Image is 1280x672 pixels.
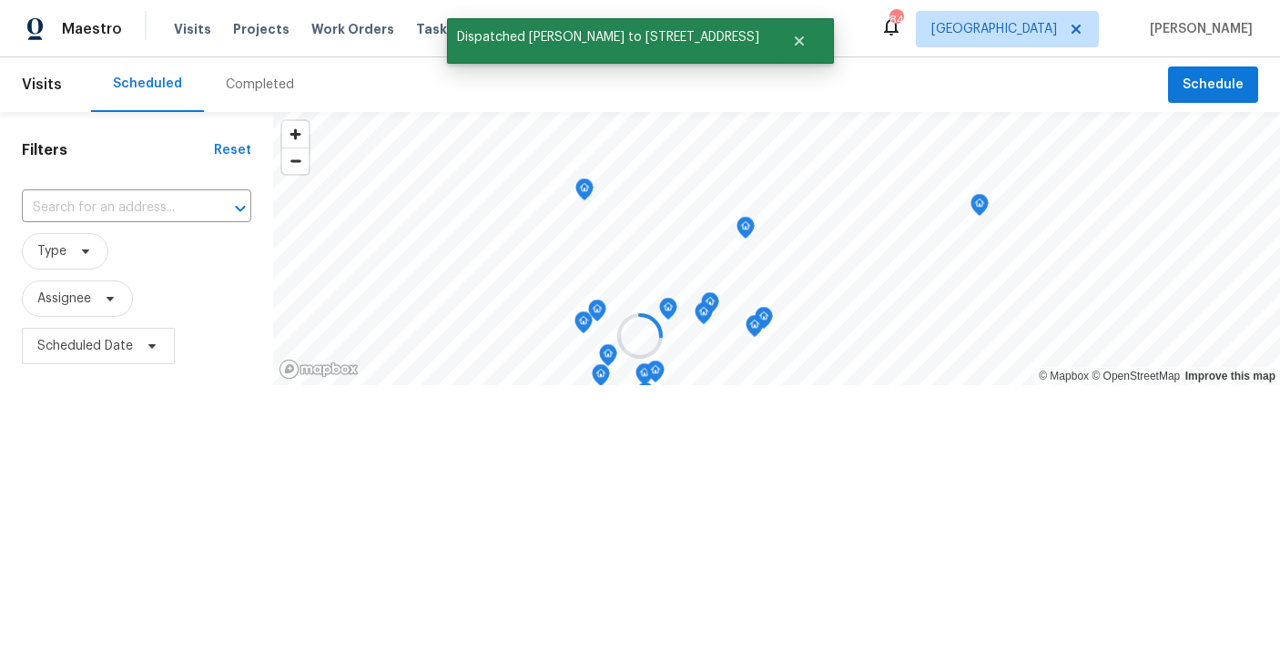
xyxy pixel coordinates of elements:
span: Dispatched [PERSON_NAME] to [STREET_ADDRESS] [447,18,769,56]
a: Mapbox homepage [279,359,359,380]
div: 84 [889,11,902,29]
span: Zoom out [282,148,309,174]
button: Zoom out [282,148,309,174]
button: Zoom in [282,121,309,148]
a: Mapbox [1039,370,1089,382]
a: OpenStreetMap [1092,370,1180,382]
a: Improve this map [1185,370,1275,382]
button: Close [769,23,829,59]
